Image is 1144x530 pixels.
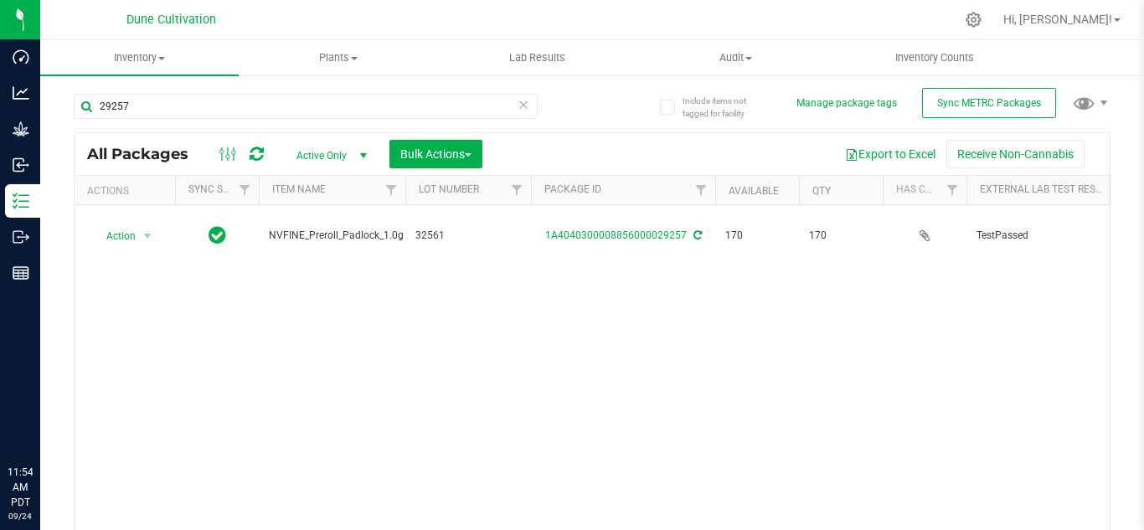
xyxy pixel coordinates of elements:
[503,176,531,204] a: Filter
[269,228,404,244] span: NVFINE_Preroll_Padlock_1.0g
[126,13,216,27] span: Dune Cultivation
[883,176,966,205] th: Has COA
[1106,176,1134,204] a: Filter
[13,229,29,245] inline-svg: Outbound
[688,176,715,204] a: Filter
[834,140,946,168] button: Export to Excel
[835,40,1033,75] a: Inventory Counts
[209,224,226,247] span: In Sync
[378,176,405,204] a: Filter
[13,121,29,137] inline-svg: Grow
[977,228,1124,244] span: TestPassed
[40,40,239,75] a: Inventory
[8,465,33,510] p: 11:54 AM PDT
[1003,13,1112,26] span: Hi, [PERSON_NAME]!
[389,140,482,168] button: Bulk Actions
[13,85,29,101] inline-svg: Analytics
[518,94,529,116] span: Clear
[87,185,168,197] div: Actions
[240,50,436,65] span: Plants
[725,228,789,244] span: 170
[809,228,873,244] span: 170
[419,183,479,195] a: Lot Number
[636,40,835,75] a: Audit
[17,396,67,446] iframe: Resource center
[939,176,966,204] a: Filter
[74,94,538,119] input: Search Package ID, Item Name, SKU, Lot or Part Number...
[91,224,137,248] span: Action
[873,50,997,65] span: Inventory Counts
[137,224,158,248] span: select
[683,95,766,120] span: Include items not tagged for facility
[922,88,1056,118] button: Sync METRC Packages
[812,185,831,197] a: Qty
[415,228,521,244] span: 32561
[796,96,897,111] button: Manage package tags
[544,183,601,195] a: Package ID
[946,140,1085,168] button: Receive Non-Cannabis
[937,97,1041,109] span: Sync METRC Packages
[13,49,29,65] inline-svg: Dashboard
[545,229,687,241] a: 1A4040300008856000029257
[87,145,205,163] span: All Packages
[729,185,779,197] a: Available
[691,229,702,241] span: Sync from Compliance System
[231,176,259,204] a: Filter
[400,147,472,161] span: Bulk Actions
[487,50,588,65] span: Lab Results
[13,265,29,281] inline-svg: Reports
[963,12,984,28] div: Manage settings
[8,510,33,522] p: 09/24
[13,157,29,173] inline-svg: Inbound
[437,40,636,75] a: Lab Results
[980,183,1111,195] a: External Lab Test Result
[40,50,239,65] span: Inventory
[637,50,834,65] span: Audit
[188,183,253,195] a: Sync Status
[272,183,326,195] a: Item Name
[239,40,437,75] a: Plants
[13,193,29,209] inline-svg: Inventory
